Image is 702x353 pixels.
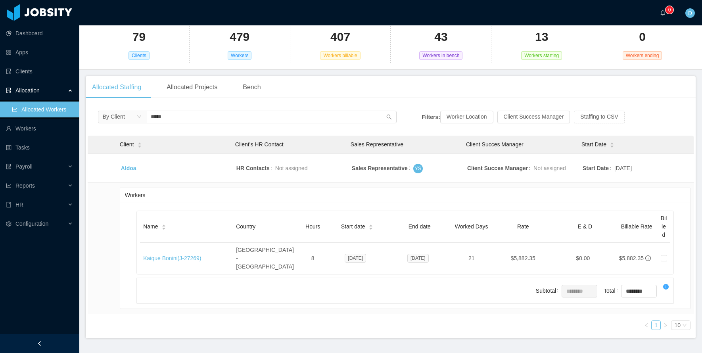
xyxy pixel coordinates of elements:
[661,215,667,238] span: Billed
[682,323,687,328] i: icon: down
[639,29,646,45] h2: 0
[661,320,670,330] li: Next Page
[663,323,668,328] i: icon: right
[143,223,158,231] span: Name
[621,223,652,230] span: Billable Rate
[434,29,447,45] h2: 43
[583,165,609,171] strong: Start Date
[6,164,12,169] i: icon: file-protect
[6,88,12,93] i: icon: solution
[236,223,255,230] span: Country
[623,51,662,60] span: Workers ending
[161,226,166,229] i: icon: caret-down
[642,320,651,330] li: Previous Page
[6,140,73,155] a: icon: profileTasks
[228,51,251,60] span: Workers
[422,113,440,120] strong: Filters:
[351,141,403,148] span: Sales Representative
[236,165,270,171] strong: HR Contacts
[129,51,150,60] span: Clients
[645,255,651,261] span: info-circle
[143,255,201,261] a: Kaique Bonini(J-27269)
[466,141,524,148] span: Client Succes Manager
[300,243,326,274] td: 8
[15,201,23,208] span: HR
[137,144,142,147] i: icon: caret-down
[517,223,529,230] span: Rate
[407,254,429,263] span: [DATE]
[610,141,614,147] div: Sort
[614,164,632,173] span: [DATE]
[15,221,48,227] span: Configuration
[345,254,366,263] span: [DATE]
[320,51,360,60] span: Workers billable
[233,243,300,274] td: [GEOGRAPHIC_DATA] - [GEOGRAPHIC_DATA]
[86,76,148,98] div: Allocated Staffing
[368,226,373,229] i: icon: caret-down
[6,44,73,60] a: icon: appstoreApps
[536,288,562,294] label: Subtotal
[533,165,566,171] span: Not assigned
[6,183,12,188] i: icon: line-chart
[305,223,320,230] span: Hours
[652,321,660,330] a: 1
[330,29,350,45] h2: 407
[535,29,548,45] h2: 13
[419,51,462,60] span: Workers in bench
[666,6,673,14] sup: 0
[562,285,597,297] input: Subtotal
[341,223,365,231] span: Start date
[581,140,606,149] span: Start Date
[574,111,624,123] button: Staffing to CSV
[275,165,308,171] span: Not assigned
[663,284,669,290] i: icon: info-circle
[160,76,224,98] div: Allocated Projects
[619,254,644,263] div: $5,882.35
[137,141,142,147] div: Sort
[120,140,134,149] span: Client
[15,182,35,189] span: Reports
[492,243,554,274] td: $5,882.35
[455,223,488,230] span: Worked Days
[409,223,431,230] span: End date
[451,243,492,274] td: 21
[497,111,570,123] button: Client Success Manager
[368,223,373,229] div: Sort
[125,188,685,203] div: Workers
[521,51,562,60] span: Workers starting
[12,102,73,117] a: icon: line-chartAllocated Workers
[103,111,125,123] div: By Client
[6,25,73,41] a: icon: pie-chartDashboard
[576,255,590,261] span: $0.00
[621,285,656,297] input: Total
[236,76,267,98] div: Bench
[230,29,249,45] h2: 479
[6,121,73,136] a: icon: userWorkers
[688,8,692,18] span: D
[161,223,166,229] div: Sort
[15,87,40,94] span: Allocation
[467,165,528,171] strong: Client Succes Manager
[132,29,146,45] h2: 79
[137,142,142,144] i: icon: caret-up
[674,321,681,330] div: 10
[610,144,614,147] i: icon: caret-down
[386,114,392,120] i: icon: search
[604,288,621,294] label: Total
[352,165,408,171] strong: Sales Representative
[414,164,421,173] span: YS
[577,223,592,230] span: E & D
[6,202,12,207] i: icon: book
[6,221,12,226] i: icon: setting
[15,163,33,170] span: Payroll
[235,141,284,148] span: Client’s HR Contact
[161,224,166,226] i: icon: caret-up
[440,111,493,123] button: Worker Location
[137,114,142,120] i: icon: down
[6,63,73,79] a: icon: auditClients
[660,10,666,15] i: icon: bell
[644,323,649,328] i: icon: left
[121,165,136,171] a: Aldoa
[610,142,614,144] i: icon: caret-up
